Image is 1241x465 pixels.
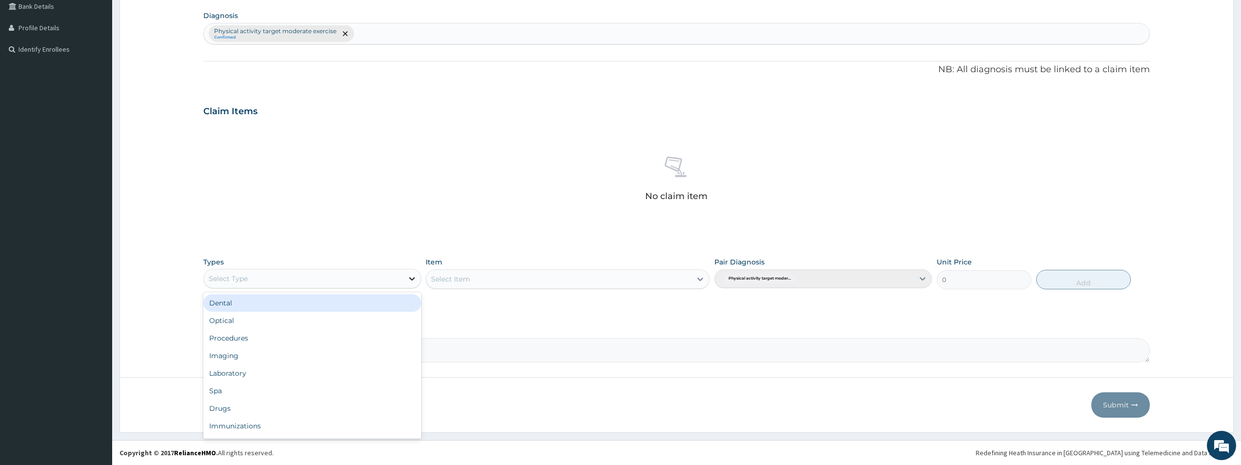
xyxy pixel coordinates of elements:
[203,329,421,347] div: Procedures
[160,5,183,28] div: Minimize live chat window
[119,448,218,457] strong: Copyright © 2017 .
[203,324,1150,333] label: Comment
[203,11,238,20] label: Diagnosis
[209,274,248,283] div: Select Type
[203,435,421,452] div: Others
[976,448,1234,458] div: Redefining Heath Insurance in [GEOGRAPHIC_DATA] using Telemedicine and Data Science!
[203,294,421,312] div: Dental
[203,347,421,364] div: Imaging
[937,257,972,267] label: Unit Price
[645,191,708,201] p: No claim item
[203,400,421,417] div: Drugs
[1091,392,1150,418] button: Submit
[203,417,421,435] div: Immunizations
[51,55,164,67] div: Chat with us now
[203,382,421,400] div: Spa
[5,266,186,301] textarea: Type your message and hit 'Enter'
[203,106,257,117] h3: Claim Items
[203,63,1150,76] p: NB: All diagnosis must be linked to a claim item
[174,448,216,457] a: RelianceHMO
[203,364,421,382] div: Laboratory
[18,49,39,73] img: d_794563401_company_1708531726252_794563401
[112,440,1241,465] footer: All rights reserved.
[426,257,442,267] label: Item
[203,312,421,329] div: Optical
[203,258,224,266] label: Types
[1036,270,1131,289] button: Add
[714,257,765,267] label: Pair Diagnosis
[57,123,135,222] span: We're online!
